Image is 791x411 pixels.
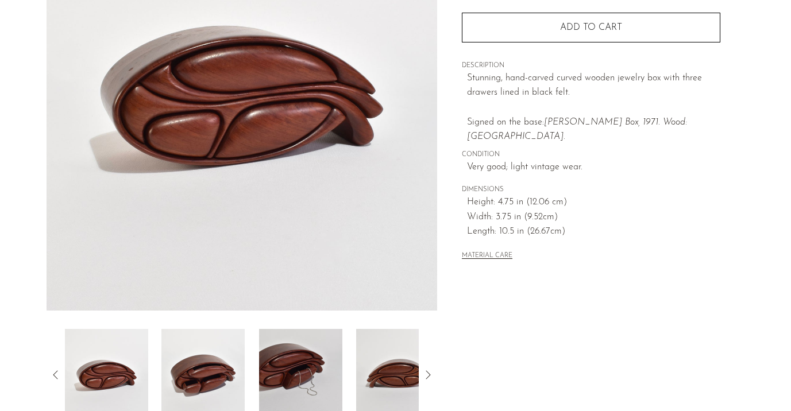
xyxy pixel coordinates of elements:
span: DESCRIPTION [462,61,720,71]
span: Length: 10.5 in (26.67cm) [467,224,720,239]
span: DIMENSIONS [462,185,720,195]
em: [PERSON_NAME] Box, 1971. Wood: [GEOGRAPHIC_DATA]. [467,118,687,142]
p: Stunning, hand-carved curved wooden jewelry box with three drawers lined in black felt. Signed on... [467,71,720,145]
span: Width: 3.75 in (9.52cm) [467,210,720,225]
span: CONDITION [462,150,720,160]
span: Add to cart [560,23,622,32]
span: Very good; light vintage wear. [467,160,720,175]
button: Add to cart [462,13,720,42]
button: MATERIAL CARE [462,252,512,261]
span: Height: 4.75 in (12.06 cm) [467,195,720,210]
